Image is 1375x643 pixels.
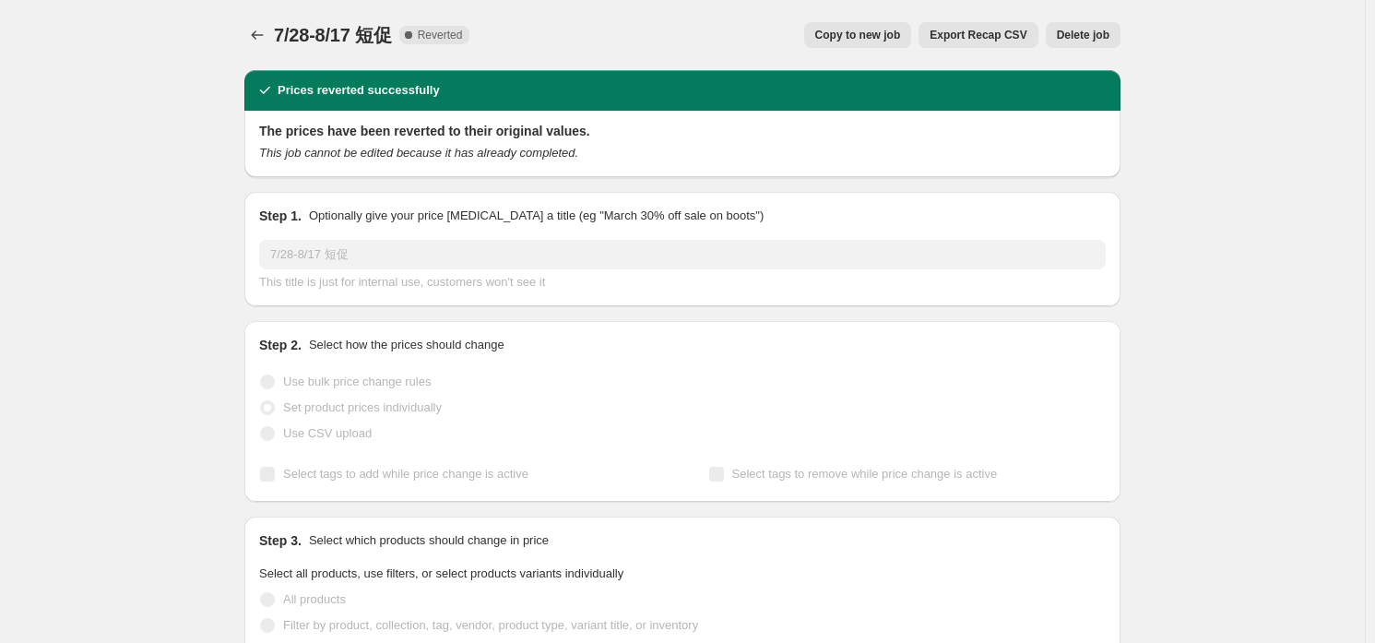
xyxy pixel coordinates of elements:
span: Use bulk price change rules [283,375,431,388]
button: Copy to new job [804,22,912,48]
h2: Step 3. [259,531,302,550]
span: Filter by product, collection, tag, vendor, product type, variant title, or inventory [283,618,698,632]
input: 30% off holiday sale [259,240,1106,269]
p: Select how the prices should change [309,336,504,354]
span: Select tags to add while price change is active [283,467,528,481]
span: This title is just for internal use, customers won't see it [259,275,545,289]
button: Price change jobs [244,22,270,48]
h2: Step 1. [259,207,302,225]
span: 7/28-8/17 短促 [274,25,392,45]
span: Copy to new job [815,28,901,42]
h2: The prices have been reverted to their original values. [259,122,1106,140]
h2: Prices reverted successfully [278,81,440,100]
span: Set product prices individually [283,400,442,414]
p: Select which products should change in price [309,531,549,550]
i: This job cannot be edited because it has already completed. [259,146,578,160]
span: Delete job [1057,28,1109,42]
button: Export Recap CSV [919,22,1037,48]
button: Delete job [1046,22,1120,48]
span: Export Recap CSV [930,28,1026,42]
span: Select tags to remove while price change is active [732,467,998,481]
span: Use CSV upload [283,426,372,440]
h2: Step 2. [259,336,302,354]
p: Optionally give your price [MEDICAL_DATA] a title (eg "March 30% off sale on boots") [309,207,764,225]
span: All products [283,592,346,606]
span: Reverted [418,28,463,42]
span: Select all products, use filters, or select products variants individually [259,566,623,580]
